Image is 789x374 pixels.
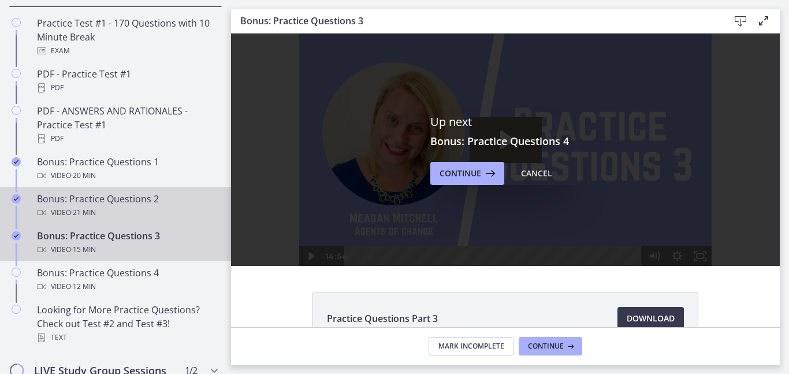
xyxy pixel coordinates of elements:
[37,303,217,345] div: Looking for More Practice Questions? Check out Test #2 and Test #3!
[519,337,582,356] button: Continue
[37,243,217,257] div: Video
[12,231,21,240] i: Completed
[430,134,580,148] h3: Bonus: Practice Questions 4
[71,169,96,183] span: · 20 min
[438,342,504,351] span: Mark Incomplete
[37,132,217,146] div: PDF
[430,162,504,185] button: Continue
[37,206,217,220] div: Video
[121,213,405,232] div: Playbar
[327,312,438,325] span: Practice Questions Part 3
[429,337,514,356] button: Mark Incomplete
[37,192,217,220] div: Bonus: Practice Questions 2
[411,213,434,232] button: Mute
[37,67,217,95] div: PDF - Practice Test #1
[71,243,96,257] span: · 15 min
[37,169,217,183] div: Video
[239,83,311,129] button: Play Video: cls5ee8rkbac72sj77k0.mp4
[71,206,96,220] span: · 21 min
[457,213,481,232] button: Fullscreen
[434,213,457,232] button: Show settings menu
[71,280,96,294] span: · 12 min
[512,162,561,185] button: Cancel
[240,14,710,28] h3: Bonus: Practice Questions 3
[37,280,217,294] div: Video
[12,194,21,203] i: Completed
[37,16,217,58] div: Practice Test #1 - 170 Questions with 10 Minute Break
[521,166,552,180] div: Cancel
[12,157,21,166] i: Completed
[37,81,217,95] div: PDF
[37,104,217,146] div: PDF - ANSWERS AND RATIONALES - Practice Test #1
[627,312,675,325] span: Download
[617,307,684,330] a: Download
[37,44,217,58] div: Exam
[528,342,564,351] span: Continue
[37,229,217,257] div: Bonus: Practice Questions 3
[68,213,91,232] button: Play Video
[440,166,481,180] span: Continue
[37,155,217,183] div: Bonus: Practice Questions 1
[430,114,580,129] p: Up next
[37,266,217,294] div: Bonus: Practice Questions 4
[37,331,217,345] div: Text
